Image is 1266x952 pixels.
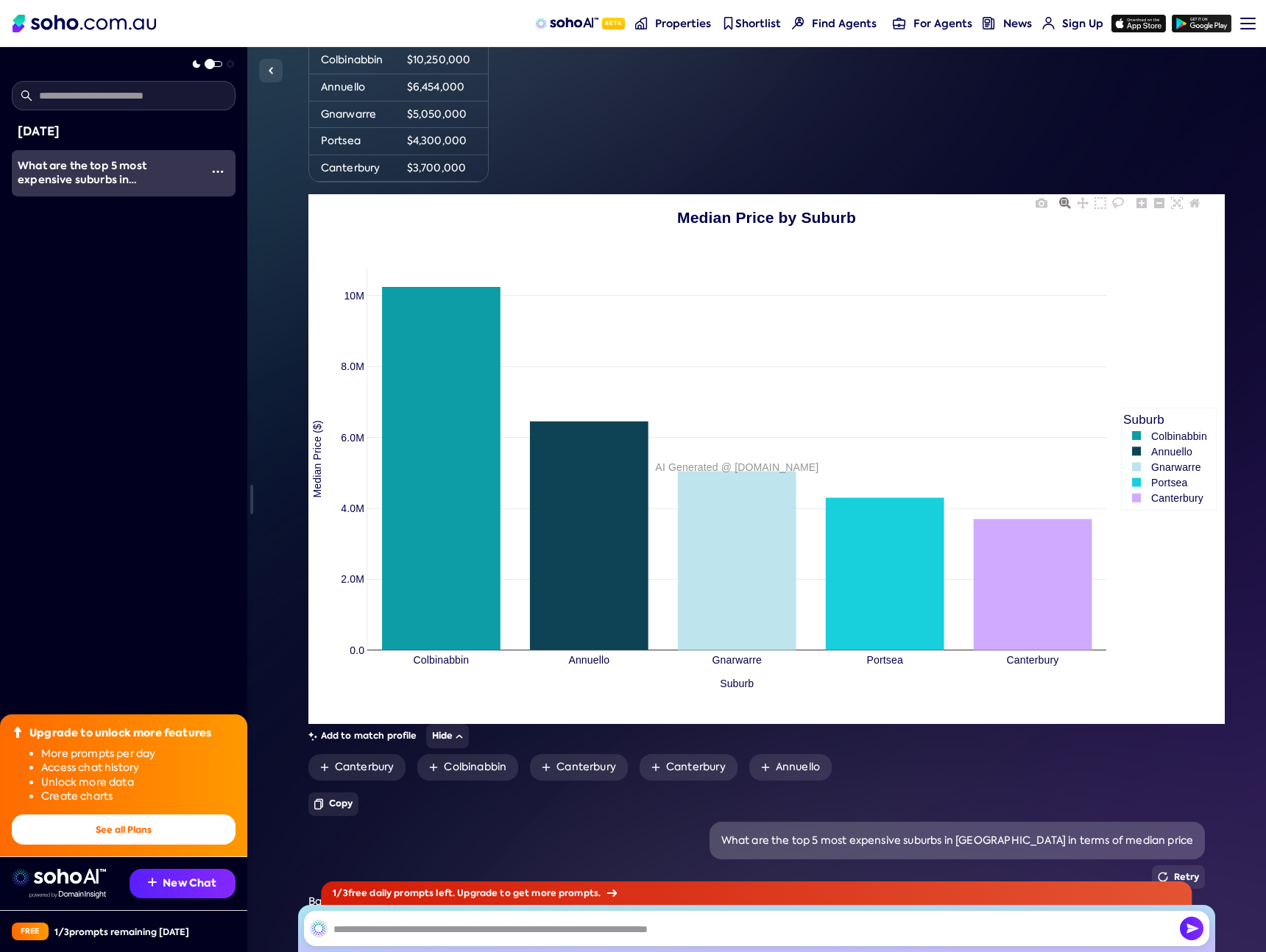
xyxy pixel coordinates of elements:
img: Retry icon [1158,872,1168,882]
text: Suburb [1123,413,1164,427]
img: app-store icon [1111,15,1166,32]
li: Access chat history [41,761,236,775]
button: Retry [1152,865,1206,889]
span: Find Agents [812,16,877,31]
span: Sign Up [1062,16,1103,31]
a: Annuello [749,754,832,781]
div: 1 / 3 free daily prompts left. Upgrade to get more prompts. [321,881,1192,905]
td: $3,700,000 [395,154,488,182]
span: What are the top 5 most expensive suburbs in [GEOGRAPHIC_DATA] in terms of median price [18,158,192,216]
span: News [1003,16,1032,31]
span: For Agents [913,16,972,31]
a: Colbinabbin [417,754,518,781]
td: Gnarwarre [309,101,395,128]
button: Copy [308,792,359,816]
button: Send [1180,917,1203,940]
img: shortlist-nav icon [722,17,735,29]
a: Canterbury [640,754,738,781]
div: [DATE] [18,122,230,141]
div: What are the top 5 most expensive suburbs in Melbourne in terms of median price [18,159,200,188]
img: Soho Logo [13,15,156,32]
td: $6,454,000 [395,74,488,101]
a: Canterbury [308,754,406,781]
span: Beta [602,18,625,29]
img: Find agents icon [792,17,804,29]
li: Unlock more data [41,775,236,790]
span: Shortlist [735,16,781,31]
td: Annuello [309,74,395,101]
td: $5,050,000 [395,101,488,128]
img: for-agents-nav icon [1042,17,1055,29]
td: Colbinabbin [309,47,395,74]
img: sohoAI logo [535,18,598,29]
img: SohoAI logo black [310,920,328,937]
li: Create charts [41,789,236,804]
div: Add to match profile [308,724,1206,748]
img: sohoai logo [12,869,106,887]
td: $10,250,000 [395,47,488,74]
img: Send icon [1180,917,1203,940]
button: New Chat [130,869,236,898]
a: Canterbury [530,754,628,781]
img: Copy icon [314,798,323,810]
div: What are the top 5 most expensive suburbs in [GEOGRAPHIC_DATA] in terms of median price [721,834,1194,848]
img: Upgrade icon [12,726,24,738]
td: $4,300,000 [395,128,488,155]
button: See all Plans [12,814,236,845]
img: for-agents-nav icon [893,17,905,29]
img: properties-nav icon [635,17,648,29]
a: What are the top 5 most expensive suburbs in [GEOGRAPHIC_DATA] in terms of median price [12,150,200,196]
img: Data provided by Domain Insight [29,891,106,898]
li: More prompts per day [41,747,236,761]
img: Sidebar toggle icon [262,62,280,79]
img: google-play icon [1172,15,1231,32]
img: news-nav icon [983,17,995,29]
img: Arrow icon [607,889,617,897]
div: Free [12,923,49,940]
img: Recommendation icon [148,878,157,887]
td: Canterbury [309,154,395,182]
img: More icon [212,166,224,177]
div: Upgrade to unlock more features [29,726,211,741]
span: Based on your request, here is the comparison: [308,895,547,908]
span: Properties [655,16,711,31]
button: Hide [426,724,470,748]
div: 1 / 3 prompts remaining [DATE] [54,926,189,938]
td: Portsea [309,128,395,155]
